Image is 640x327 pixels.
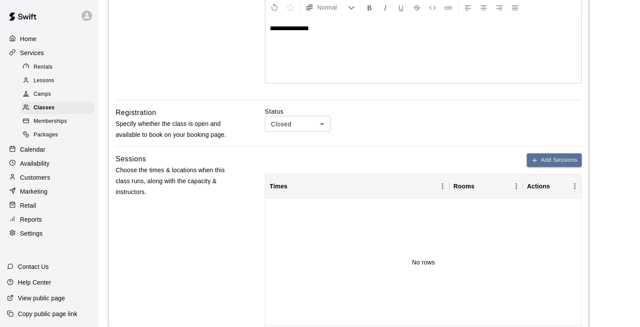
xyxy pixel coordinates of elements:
a: Reports [7,213,91,226]
button: Sort [288,180,300,192]
button: Menu [436,180,449,193]
a: Settings [7,227,91,240]
div: Rooms [454,174,475,198]
a: Camps [21,88,98,101]
span: Normal [317,3,348,12]
button: Menu [510,180,523,193]
a: Calendar [7,143,91,156]
h6: Registration [116,107,156,118]
div: Packages [21,129,95,141]
p: Retail [20,201,36,210]
div: Actions [527,174,550,198]
div: Times [265,174,449,198]
span: Rentals [34,63,53,72]
button: Sort [475,180,487,192]
p: Marketing [20,187,48,196]
span: Packages [34,131,58,139]
p: View public page [18,294,65,303]
a: Rentals [21,60,98,74]
div: Lessons [21,75,95,87]
button: Add Sessions [527,153,582,167]
p: Specify whether the class is open and available to book on your booking page. [116,118,237,140]
a: Services [7,46,91,59]
span: Camps [34,90,51,99]
a: Lessons [21,74,98,87]
a: Memberships [21,115,98,129]
label: Status [265,107,582,116]
span: Lessons [34,77,55,85]
p: Settings [20,229,43,238]
div: Camps [21,88,95,101]
span: Classes [34,104,55,112]
a: Marketing [7,185,91,198]
p: Choose the times & locations when this class runs, along with the capacity & instructors. [116,165,237,198]
a: Home [7,32,91,45]
span: Memberships [34,117,67,126]
a: Retail [7,199,91,212]
p: Calendar [20,145,45,154]
button: Menu [568,180,582,193]
p: Contact Us [18,262,49,271]
a: Classes [21,101,98,115]
a: Availability [7,157,91,170]
div: Classes [21,102,95,114]
div: Closed [265,116,330,132]
p: Help Center [18,278,51,287]
h6: Sessions [116,153,146,165]
p: Copy public page link [18,310,77,318]
div: Rentals [21,61,95,73]
div: Memberships [21,115,95,128]
a: Customers [7,171,91,184]
div: Rooms [449,174,523,198]
p: Customers [20,173,50,182]
div: Times [270,174,288,198]
p: Availability [20,159,50,168]
div: No rows [265,199,582,326]
div: Actions [523,174,582,198]
p: Reports [20,215,42,224]
p: Services [20,49,44,57]
p: Home [20,35,37,43]
a: Packages [21,129,98,142]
